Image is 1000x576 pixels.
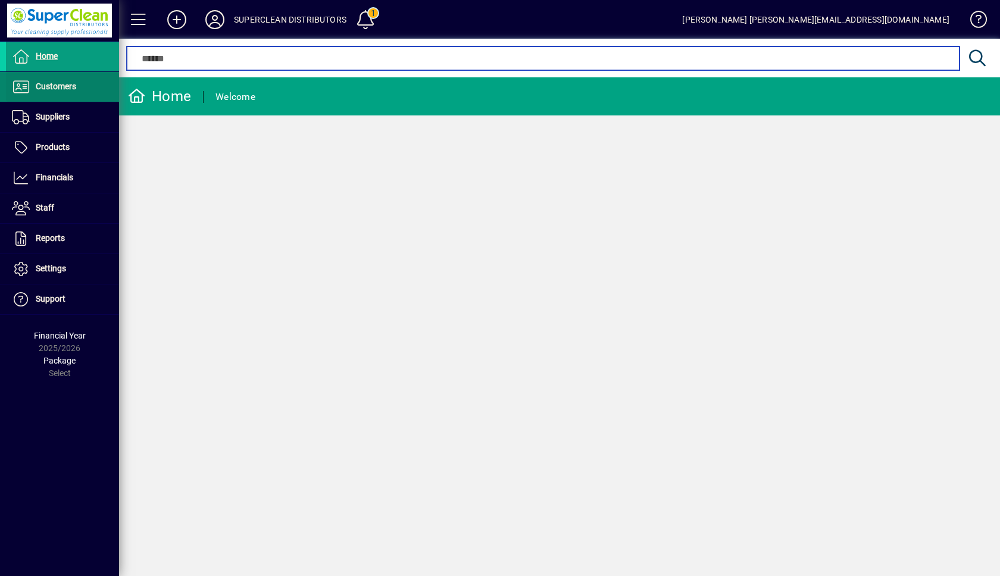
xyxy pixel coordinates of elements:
[36,142,70,152] span: Products
[6,254,119,284] a: Settings
[6,72,119,102] a: Customers
[36,294,65,303] span: Support
[6,193,119,223] a: Staff
[36,112,70,121] span: Suppliers
[6,224,119,253] a: Reports
[6,102,119,132] a: Suppliers
[43,356,76,365] span: Package
[234,10,346,29] div: SUPERCLEAN DISTRIBUTORS
[128,87,191,106] div: Home
[36,203,54,212] span: Staff
[34,331,86,340] span: Financial Year
[6,163,119,193] a: Financials
[215,87,255,107] div: Welcome
[36,264,66,273] span: Settings
[196,9,234,30] button: Profile
[158,9,196,30] button: Add
[36,173,73,182] span: Financials
[36,51,58,61] span: Home
[6,284,119,314] a: Support
[682,10,949,29] div: [PERSON_NAME] [PERSON_NAME][EMAIL_ADDRESS][DOMAIN_NAME]
[36,233,65,243] span: Reports
[961,2,985,41] a: Knowledge Base
[36,82,76,91] span: Customers
[6,133,119,162] a: Products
